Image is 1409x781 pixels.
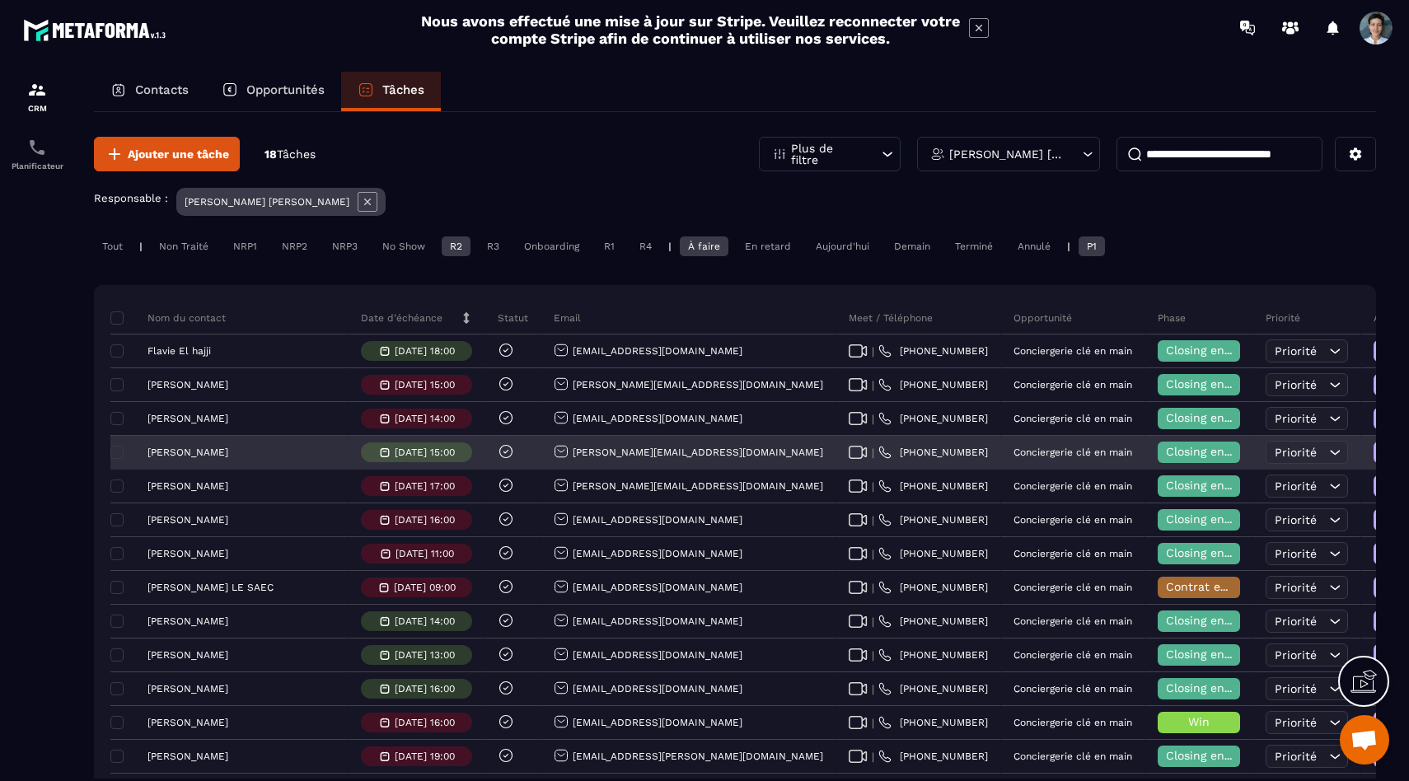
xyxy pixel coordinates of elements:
p: Conciergerie clé en main [1013,717,1132,728]
p: Conciergerie clé en main [1013,447,1132,458]
span: | [872,582,874,594]
a: Opportunités [205,72,341,111]
p: Nom du contact [115,311,226,325]
p: Phase [1158,311,1186,325]
p: [PERSON_NAME] [147,649,228,661]
span: Closing en cours [1166,681,1260,694]
p: Conciergerie clé en main [1013,514,1132,526]
p: | [1067,241,1070,252]
a: [PHONE_NUMBER] [878,344,988,358]
p: [DATE] 17:00 [395,480,455,492]
p: Conciergerie clé en main [1013,480,1132,492]
span: | [872,649,874,662]
span: Closing en cours [1166,445,1260,458]
span: Priorité [1275,479,1317,493]
p: Responsable : [94,192,168,204]
span: | [872,751,874,763]
a: [PHONE_NUMBER] [878,648,988,662]
p: Date d’échéance [361,311,442,325]
p: Conciergerie clé en main [1013,649,1132,661]
a: Tâches [341,72,441,111]
p: [PERSON_NAME] [147,413,228,424]
span: Tâches [277,147,316,161]
span: | [872,480,874,493]
p: Opportunités [246,82,325,97]
div: Tout [94,236,131,256]
p: [PERSON_NAME] [PERSON_NAME] [185,196,349,208]
p: Conciergerie clé en main [1013,345,1132,357]
span: Closing en cours [1166,512,1260,526]
p: Conciergerie clé en main [1013,379,1132,390]
a: Contacts [94,72,205,111]
span: Ajouter une tâche [128,146,229,162]
span: | [872,413,874,425]
div: R4 [631,236,660,256]
div: Terminé [947,236,1001,256]
div: NRP1 [225,236,265,256]
p: 18 [264,147,316,162]
p: Flavie El hajji [147,345,211,357]
p: Conciergerie clé en main [1013,582,1132,593]
span: Priorité [1275,648,1317,662]
span: | [872,345,874,358]
p: [PERSON_NAME] LE SAEC [147,582,274,593]
div: Ouvrir le chat [1340,715,1389,765]
span: | [872,379,874,391]
div: Aujourd'hui [807,236,878,256]
p: [PERSON_NAME] [PERSON_NAME] [949,148,1064,160]
div: No Show [374,236,433,256]
span: | [872,615,874,628]
p: [DATE] 14:00 [395,413,455,424]
p: [DATE] 11:00 [396,548,454,559]
span: Closing en cours [1166,411,1260,424]
span: | [872,447,874,459]
span: Priorité [1275,615,1317,628]
div: NRP2 [274,236,316,256]
span: Closing en cours [1166,377,1260,390]
div: Demain [886,236,939,256]
span: Priorité [1275,547,1317,560]
span: Contrat envoyé [1166,580,1252,593]
p: [DATE] 16:00 [395,717,455,728]
span: Priorité [1275,513,1317,526]
a: [PHONE_NUMBER] [878,378,988,391]
span: Priorité [1275,581,1317,594]
p: [DATE] 16:00 [395,683,455,694]
p: Planificateur [4,161,70,171]
p: [PERSON_NAME] [147,751,228,762]
span: Priorité [1275,682,1317,695]
a: [PHONE_NUMBER] [878,479,988,493]
p: [PERSON_NAME] [147,683,228,694]
h2: Nous avons effectué une mise à jour sur Stripe. Veuillez reconnecter votre compte Stripe afin de ... [420,12,961,47]
p: [DATE] 13:00 [395,649,455,661]
a: [PHONE_NUMBER] [878,513,988,526]
img: formation [27,80,47,100]
p: Opportunité [1013,311,1072,325]
a: [PHONE_NUMBER] [878,682,988,695]
p: Priorité [1266,311,1300,325]
div: R3 [479,236,508,256]
span: Closing en cours [1166,479,1260,492]
p: Conciergerie clé en main [1013,413,1132,424]
span: | [872,683,874,695]
span: Priorité [1275,344,1317,358]
p: [DATE] 14:00 [395,615,455,627]
span: Closing en cours [1166,648,1260,661]
a: formationformationCRM [4,68,70,125]
button: Ajouter une tâche [94,137,240,171]
a: [PHONE_NUMBER] [878,547,988,560]
span: Priorité [1275,716,1317,729]
div: R2 [442,236,470,256]
a: [PHONE_NUMBER] [878,750,988,763]
span: Priorité [1275,750,1317,763]
p: [PERSON_NAME] [147,717,228,728]
div: P1 [1079,236,1105,256]
p: Contacts [135,82,189,97]
span: | [872,717,874,729]
a: [PHONE_NUMBER] [878,716,988,729]
a: [PHONE_NUMBER] [878,446,988,459]
span: Win [1188,715,1210,728]
span: Priorité [1275,446,1317,459]
div: Annulé [1009,236,1059,256]
p: Statut [498,311,528,325]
